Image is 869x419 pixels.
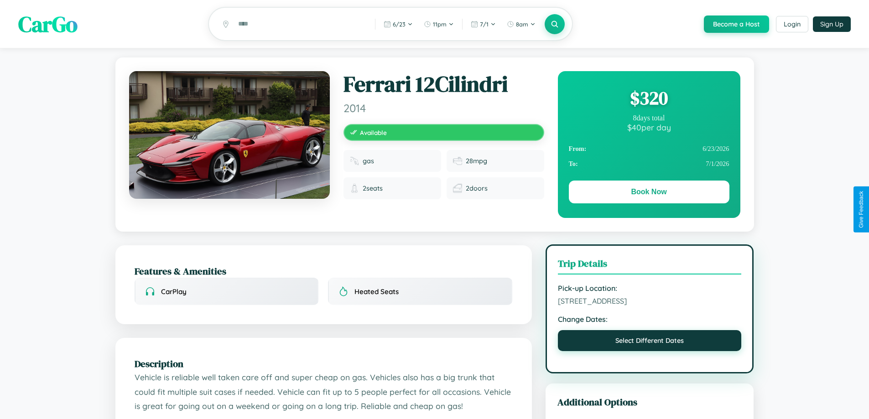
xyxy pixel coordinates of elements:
img: Ferrari 12Cilindri 2014 [129,71,330,199]
p: Vehicle is reliable well taken care off and super cheap on gas. Vehicles also has a big trunk tha... [135,370,513,414]
span: 2 doors [466,184,488,192]
div: $ 40 per day [569,122,729,132]
button: 7/1 [466,17,500,31]
strong: Pick-up Location: [558,284,742,293]
strong: From: [569,145,587,153]
div: 6 / 23 / 2026 [569,141,729,156]
h3: Trip Details [558,257,742,274]
span: 7 / 1 [480,21,489,28]
button: 6/23 [379,17,417,31]
span: CarPlay [161,287,187,296]
span: 2014 [343,101,544,115]
button: 8am [502,17,540,31]
span: Heated Seats [354,287,399,296]
button: Sign Up [813,16,851,32]
span: [STREET_ADDRESS] [558,296,742,305]
span: 11pm [433,21,447,28]
span: CarGo [18,9,78,39]
div: $ 320 [569,86,729,110]
strong: Change Dates: [558,315,742,324]
h1: Ferrari 12Cilindri [343,71,544,98]
button: Become a Host [704,16,769,33]
div: Give Feedback [858,191,864,228]
img: Doors [453,184,462,193]
span: Available [360,129,387,136]
span: 2 seats [363,184,383,192]
span: 6 / 23 [393,21,406,28]
div: 8 days total [569,114,729,122]
h2: Features & Amenities [135,264,513,278]
span: 28 mpg [466,157,487,165]
span: 8am [516,21,528,28]
div: 7 / 1 / 2026 [569,156,729,171]
img: Seats [350,184,359,193]
h3: Additional Options [557,395,742,409]
img: Fuel type [350,156,359,166]
button: Book Now [569,181,729,203]
button: Login [776,16,808,32]
button: 11pm [419,17,458,31]
strong: To: [569,160,578,168]
h2: Description [135,357,513,370]
button: Select Different Dates [558,330,742,351]
img: Fuel efficiency [453,156,462,166]
span: gas [363,157,374,165]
